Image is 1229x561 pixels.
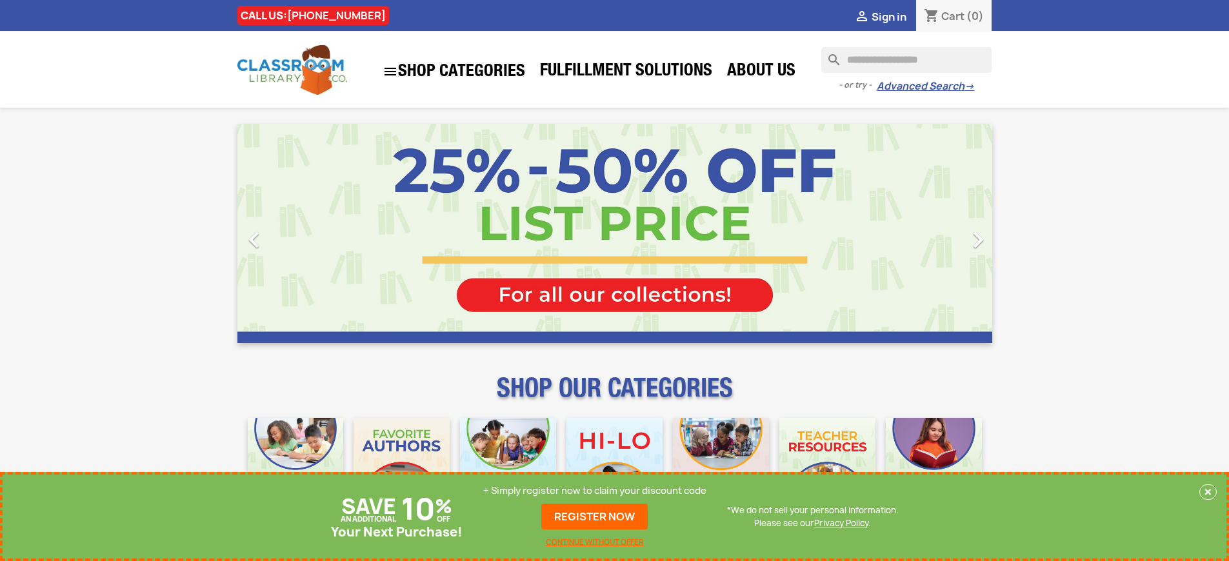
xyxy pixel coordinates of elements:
span: → [964,80,974,93]
p: SHOP OUR CATEGORIES [237,384,992,408]
a: Next [879,124,992,343]
a: [PHONE_NUMBER] [287,8,386,23]
img: CLC_Dyslexia_Mobile.jpg [886,418,982,514]
span: (0) [966,9,984,23]
i:  [962,224,994,256]
img: CLC_Bulk_Mobile.jpg [248,418,344,514]
i:  [854,10,870,25]
i:  [238,224,270,256]
span: - or try - [839,79,877,92]
ul: Carousel container [237,124,992,343]
a:  Sign in [854,10,906,24]
i: search [821,47,837,63]
img: Classroom Library Company [237,45,347,95]
input: Search [821,47,992,73]
img: CLC_Phonics_And_Decodables_Mobile.jpg [460,418,556,514]
img: CLC_Favorite_Authors_Mobile.jpg [354,418,450,514]
i: shopping_cart [924,9,939,25]
a: About Us [721,59,802,85]
span: Sign in [872,10,906,24]
img: CLC_Fiction_Nonfiction_Mobile.jpg [673,418,769,514]
a: Previous [237,124,351,343]
img: CLC_Teacher_Resources_Mobile.jpg [779,418,875,514]
a: Advanced Search→ [877,80,974,93]
img: CLC_HiLo_Mobile.jpg [566,418,663,514]
i:  [383,64,398,79]
span: Cart [941,9,964,23]
a: SHOP CATEGORIES [376,57,532,86]
a: Fulfillment Solutions [534,59,719,85]
div: CALL US: [237,6,389,25]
